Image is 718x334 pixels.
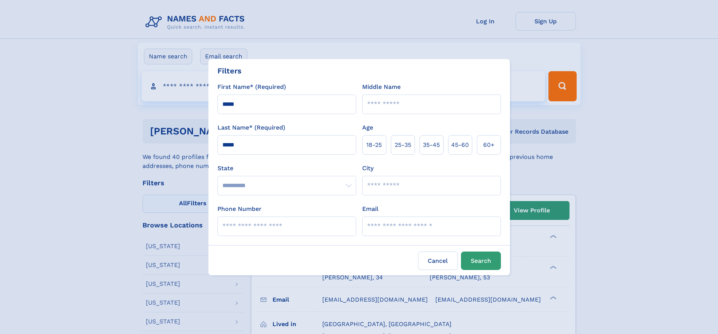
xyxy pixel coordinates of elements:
span: 18‑25 [366,140,382,149]
label: City [362,164,374,173]
label: State [217,164,356,173]
span: 35‑45 [423,140,440,149]
span: 60+ [483,140,494,149]
div: Filters [217,65,242,76]
span: 25‑35 [395,140,411,149]
label: Phone Number [217,204,262,214]
label: First Name* (Required) [217,82,286,92]
label: Cancel [418,252,458,270]
label: Age [362,123,373,132]
label: Middle Name [362,82,401,92]
span: 45‑60 [451,140,469,149]
label: Last Name* (Required) [217,123,285,132]
label: Email [362,204,378,214]
button: Search [461,252,501,270]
